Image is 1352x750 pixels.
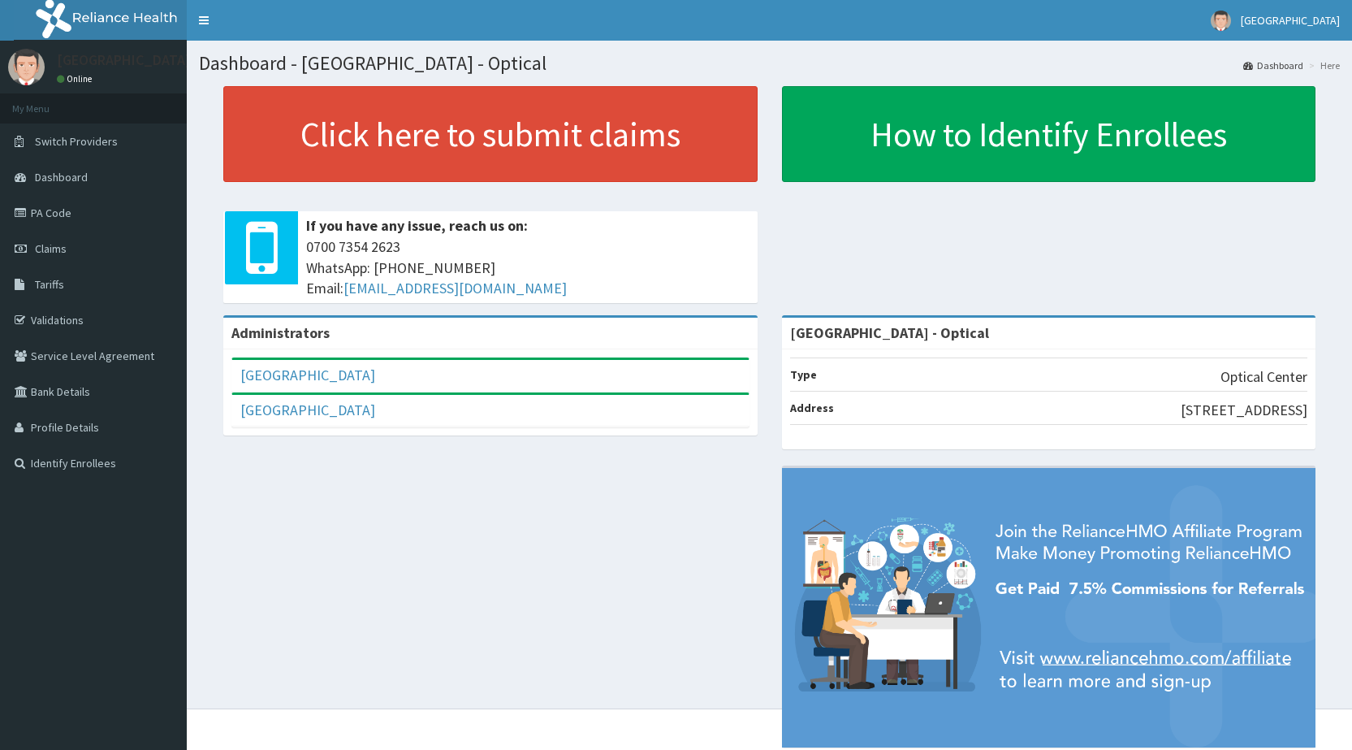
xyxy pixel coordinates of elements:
[1241,13,1340,28] span: [GEOGRAPHIC_DATA]
[199,53,1340,74] h1: Dashboard - [GEOGRAPHIC_DATA] - Optical
[223,86,758,182] a: Click here to submit claims
[306,216,528,235] b: If you have any issue, reach us on:
[35,134,118,149] span: Switch Providers
[790,401,834,415] b: Address
[782,468,1316,748] img: provider-team-banner.png
[1181,400,1307,421] p: [STREET_ADDRESS]
[57,73,96,85] a: Online
[57,53,191,67] p: [GEOGRAPHIC_DATA]
[790,367,817,382] b: Type
[35,277,64,292] span: Tariffs
[1305,59,1340,72] li: Here
[1220,366,1307,388] p: Optical Center
[35,170,88,184] span: Dashboard
[8,49,45,85] img: User Image
[240,366,375,384] a: [GEOGRAPHIC_DATA]
[35,241,67,256] span: Claims
[1243,59,1303,72] a: Dashboard
[231,323,330,342] b: Administrators
[343,279,567,297] a: [EMAIL_ADDRESS][DOMAIN_NAME]
[1211,11,1231,31] img: User Image
[306,236,749,299] span: 0700 7354 2623 WhatsApp: [PHONE_NUMBER] Email:
[782,86,1316,182] a: How to Identify Enrollees
[790,323,989,342] strong: [GEOGRAPHIC_DATA] - Optical
[240,401,375,419] a: [GEOGRAPHIC_DATA]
